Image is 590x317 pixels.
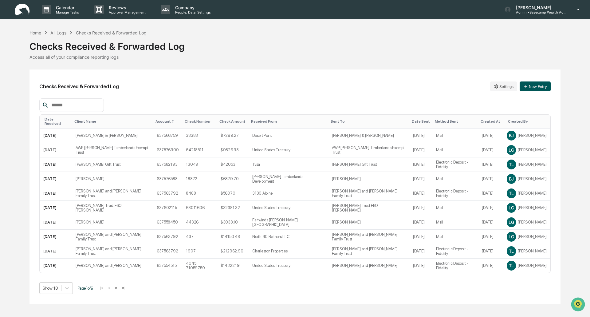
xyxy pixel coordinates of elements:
div: [PERSON_NAME] [507,145,547,155]
td: 13049 [182,157,217,172]
p: Approval Management [104,10,149,14]
span: Pylon [61,104,74,109]
div: [PERSON_NAME] [507,218,547,227]
td: AWP [PERSON_NAME] Timberlands Exempt Trust [72,143,153,157]
td: 637576909 [153,143,183,157]
td: [PERSON_NAME] Trust FBO [PERSON_NAME] [72,201,153,215]
td: [DATE] [478,172,503,186]
td: Mail [432,143,478,157]
div: Checks Received & Forwarded Log [29,36,560,52]
td: [DATE] [409,186,432,201]
td: [PERSON_NAME] [328,215,409,230]
button: > [113,285,119,291]
p: Reviews [104,5,149,10]
td: [PERSON_NAME] [72,215,153,230]
td: [DATE] [478,186,503,201]
td: [DATE] [409,143,432,157]
td: [DATE] [478,244,503,259]
td: [DATE] [478,129,503,143]
div: Toggle SortBy [74,119,151,124]
td: [PERSON_NAME] and [PERSON_NAME] Family Trust [72,186,153,201]
div: Checks Received & Forwarded Log [76,30,147,35]
td: 637563792 [153,244,183,259]
div: [PERSON_NAME] [507,174,547,184]
td: $32381.32 [217,201,249,215]
td: [PERSON_NAME] Trust FBO [PERSON_NAME] [328,201,409,215]
div: 🗄️ [45,78,49,83]
td: North 40 Partners LLC [249,230,328,244]
td: [DATE] [409,230,432,244]
td: Electronic Deposit - Fidelity [432,244,478,259]
p: Calendar [51,5,82,10]
div: [PERSON_NAME] [507,131,547,140]
td: [PERSON_NAME] and [PERSON_NAME] Family Trust [328,230,409,244]
div: Toggle SortBy [219,119,246,124]
p: Manage Tasks [51,10,82,14]
div: Toggle SortBy [331,119,407,124]
td: 4045 71059759 [182,259,217,273]
td: Desert Point [249,129,328,143]
td: [DATE] [40,259,72,273]
a: 🖐️Preclearance [4,75,42,86]
td: 1907 [182,244,217,259]
p: Company [170,5,214,10]
td: [PERSON_NAME] & [PERSON_NAME] [328,129,409,143]
td: $14322.19 [217,259,249,273]
td: Mail [432,129,478,143]
td: [DATE] [40,157,72,172]
td: [DATE] [478,143,503,157]
span: LG [509,205,514,210]
td: $9826.93 [217,143,249,157]
td: [DATE] [478,201,503,215]
td: [DATE] [40,215,72,230]
td: Electronic Deposit - Fidelity [432,157,478,172]
div: All Logs [50,30,66,35]
h2: Checks Received & Forwarded Log [39,84,119,89]
td: [DATE] [409,259,432,273]
div: Home [29,30,41,35]
td: $56070 [217,186,249,201]
td: 38388 [182,129,217,143]
span: Attestations [51,77,76,84]
span: Preclearance [12,77,40,84]
td: $14150.48 [217,230,249,244]
td: [DATE] [40,201,72,215]
td: [PERSON_NAME] & [PERSON_NAME] [72,129,153,143]
span: BJ [509,133,514,138]
td: United States Treasury [249,201,328,215]
td: 3130 Alpine [249,186,328,201]
td: [DATE] [40,143,72,157]
td: [DATE] [40,186,72,201]
td: $7299.27 [217,129,249,143]
button: < [106,285,112,291]
td: [DATE] [478,157,503,172]
td: Mail [432,215,478,230]
td: [PERSON_NAME] and [PERSON_NAME] [72,259,153,273]
div: Toggle SortBy [435,119,476,124]
td: $3038.10 [217,215,249,230]
td: 64218511 [182,143,217,157]
td: [DATE] [409,201,432,215]
td: United States Treasury [249,143,328,157]
td: [DATE] [478,230,503,244]
iframe: Open customer support [570,297,587,313]
td: [PERSON_NAME] Gift Trust [328,157,409,172]
span: Data Lookup [12,89,39,95]
div: [PERSON_NAME] [507,261,547,270]
td: [PERSON_NAME] and [PERSON_NAME] Family Trust [328,186,409,201]
td: Tysa [249,157,328,172]
td: [DATE] [409,244,432,259]
span: LG [509,234,514,239]
td: 637558450 [153,215,183,230]
td: 18872 [182,172,217,186]
div: Access all of your compliance reporting logs [29,54,560,60]
td: 637563792 [153,186,183,201]
a: 🗄️Attestations [42,75,79,86]
td: [DATE] [409,215,432,230]
div: [PERSON_NAME] [507,203,547,212]
div: Start new chat [21,47,101,53]
div: Toggle SortBy [481,119,500,124]
td: Charleston Properties [249,244,328,259]
td: Fariwinds [PERSON_NAME][GEOGRAPHIC_DATA] [249,215,328,230]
